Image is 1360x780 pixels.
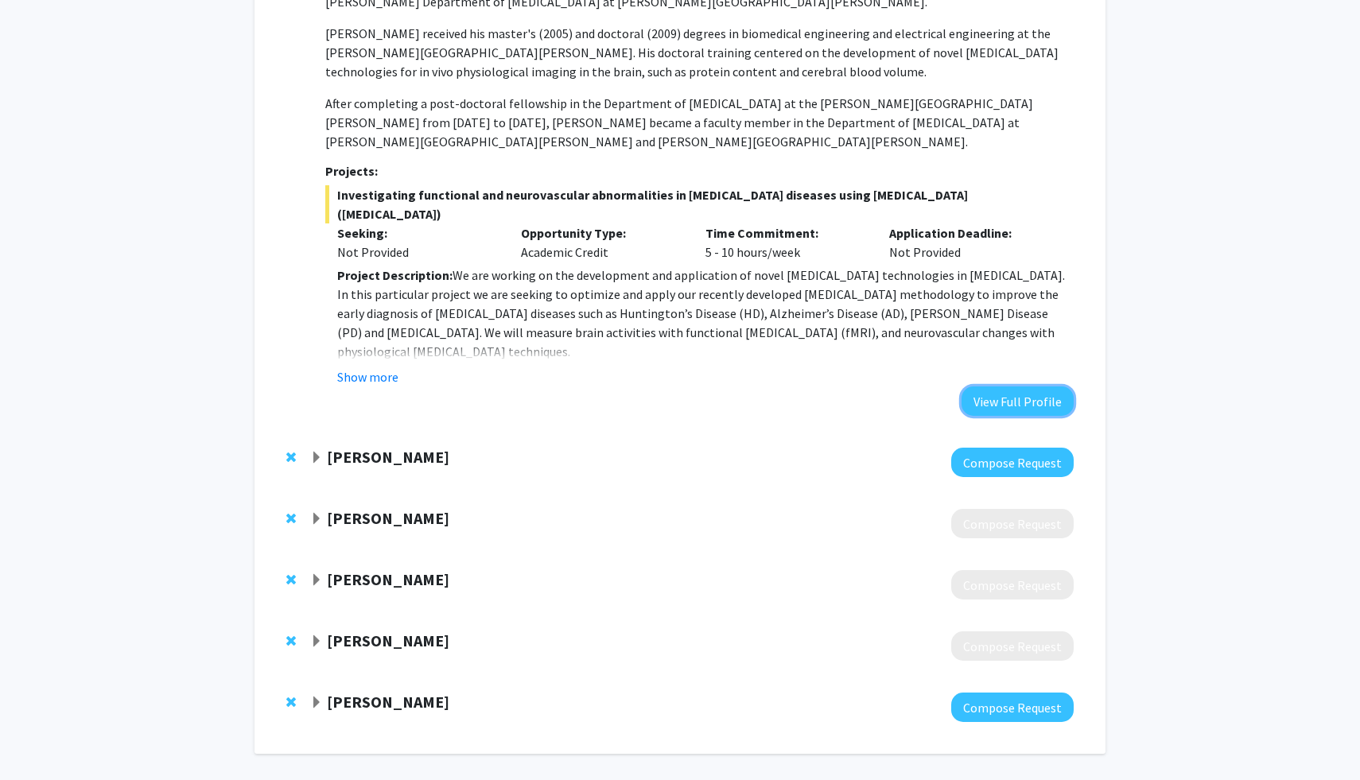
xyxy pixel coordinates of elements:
div: Academic Credit [509,223,694,262]
div: 5 - 10 hours/week [694,223,878,262]
iframe: Chat [12,708,68,768]
strong: [PERSON_NAME] [327,692,449,712]
p: Opportunity Type: [521,223,682,243]
span: Expand Raj Mukherjee Bookmark [310,697,323,709]
span: Remove Raj Mukherjee from bookmarks [286,696,296,708]
button: Compose Request to SungUng Kang [951,570,1074,600]
button: Compose Request to Raj Mukherjee [951,693,1074,722]
strong: Project Description: [337,267,453,283]
strong: [PERSON_NAME] [327,447,449,467]
span: Investigating functional and neurovascular abnormalities in [MEDICAL_DATA] diseases using [MEDICA... [325,185,1074,223]
p: Application Deadline: [889,223,1050,243]
p: Seeking: [337,223,498,243]
button: Compose Request to Juan Troncoso [951,448,1074,477]
button: Compose Request to Ming Teng Koh [951,509,1074,538]
strong: [PERSON_NAME] [327,569,449,589]
strong: [PERSON_NAME] [327,508,449,528]
div: Not Provided [337,243,498,262]
strong: [PERSON_NAME] [327,631,449,650]
p: We are working on the development and application of novel [MEDICAL_DATA] technologies in [MEDICA... [337,266,1074,361]
span: Expand SungUng Kang Bookmark [310,574,323,587]
p: Time Commitment: [705,223,866,243]
span: Expand Wanli Smith Bookmark [310,635,323,648]
span: Remove Ming Teng Koh from bookmarks [286,512,296,525]
div: Not Provided [877,223,1062,262]
button: Show more [337,367,398,386]
span: Remove Wanli Smith from bookmarks [286,634,296,647]
span: Remove SungUng Kang from bookmarks [286,573,296,586]
span: Remove Juan Troncoso from bookmarks [286,451,296,464]
span: Expand Ming Teng Koh Bookmark [310,513,323,526]
button: View Full Profile [962,386,1074,416]
p: After completing a post-doctoral fellowship in the Department of [MEDICAL_DATA] at the [PERSON_NA... [325,94,1074,151]
p: [PERSON_NAME] received his master's (2005) and doctoral (2009) degrees in biomedical engineering ... [325,24,1074,81]
span: Expand Juan Troncoso Bookmark [310,452,323,464]
strong: Projects: [325,163,378,179]
button: Compose Request to Wanli Smith [951,631,1074,661]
